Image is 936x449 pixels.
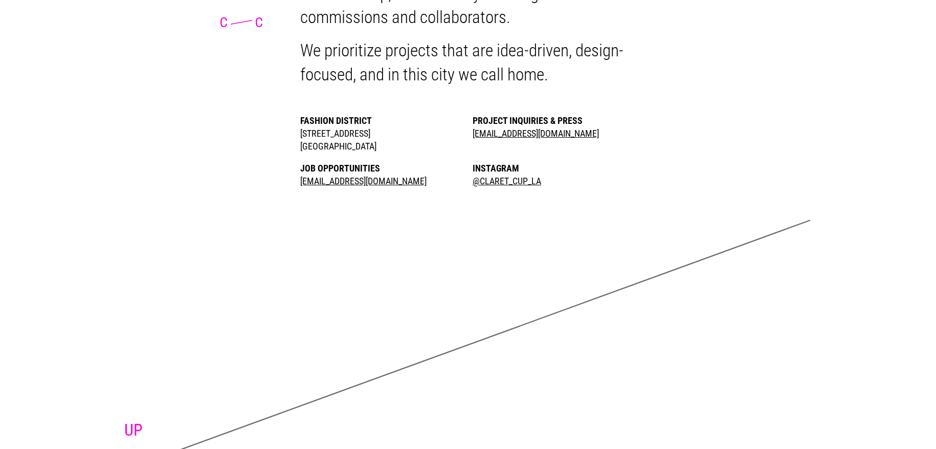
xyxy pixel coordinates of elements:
[300,163,380,174] strong: Job Opportunities
[124,420,143,440] a: UP
[300,141,376,152] span: [GEOGRAPHIC_DATA]
[300,39,636,87] p: We prioritize projects that are idea-driven, design-focused, and in this city we call home.
[300,176,427,186] a: [EMAIL_ADDRESS][DOMAIN_NAME]
[473,115,583,126] strong: Project Inquiries & Press
[473,128,599,139] a: [EMAIL_ADDRESS][DOMAIN_NAME]
[300,128,370,139] span: [STREET_ADDRESS]
[300,115,372,126] strong: Fashion District
[473,176,541,186] a: @claret_cup_LA
[473,163,519,174] strong: Instagram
